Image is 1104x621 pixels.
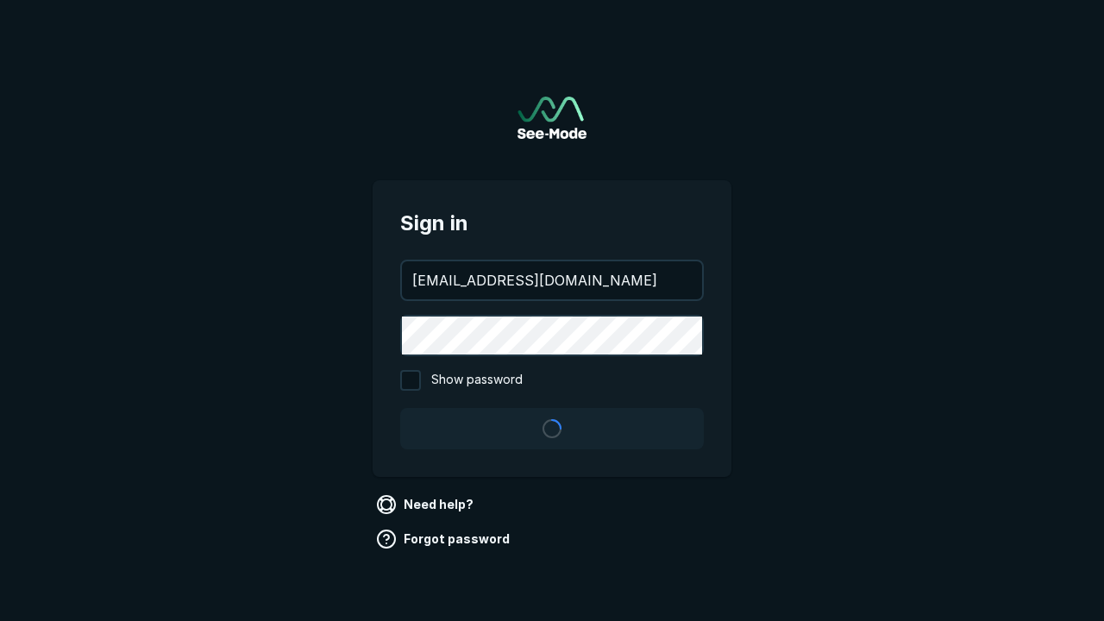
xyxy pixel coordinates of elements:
a: Need help? [373,491,480,518]
a: Forgot password [373,525,517,553]
input: your@email.com [402,261,702,299]
img: See-Mode Logo [517,97,586,139]
span: Show password [431,370,523,391]
a: Go to sign in [517,97,586,139]
span: Sign in [400,208,704,239]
